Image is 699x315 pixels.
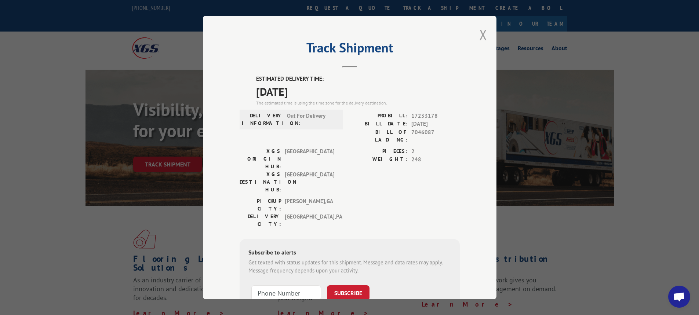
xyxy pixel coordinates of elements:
label: WEIGHT: [350,155,408,164]
span: [PERSON_NAME] , GA [285,197,334,213]
label: XGS ORIGIN HUB: [240,147,281,171]
span: 248 [411,155,460,164]
div: Open chat [668,286,690,308]
span: [DATE] [411,120,460,128]
span: [GEOGRAPHIC_DATA] , PA [285,213,334,228]
button: SUBSCRIBE [327,285,369,301]
label: DELIVERY CITY: [240,213,281,228]
span: [GEOGRAPHIC_DATA] [285,147,334,171]
label: PROBILL: [350,112,408,120]
div: Subscribe to alerts [248,248,451,259]
label: ESTIMATED DELIVERY TIME: [256,75,460,83]
div: The estimated time is using the time zone for the delivery destination. [256,100,460,106]
label: XGS DESTINATION HUB: [240,171,281,194]
label: PICKUP CITY: [240,197,281,213]
h2: Track Shipment [240,43,460,56]
span: [GEOGRAPHIC_DATA] [285,171,334,194]
input: Phone Number [251,285,321,301]
span: 17233178 [411,112,460,120]
button: Close modal [479,25,487,44]
label: DELIVERY INFORMATION: [242,112,283,127]
span: [DATE] [256,83,460,100]
label: BILL OF LADING: [350,128,408,144]
span: 7046087 [411,128,460,144]
span: Out For Delivery [287,112,336,127]
div: Get texted with status updates for this shipment. Message and data rates may apply. Message frequ... [248,259,451,275]
span: 2 [411,147,460,156]
label: PIECES: [350,147,408,156]
label: BILL DATE: [350,120,408,128]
